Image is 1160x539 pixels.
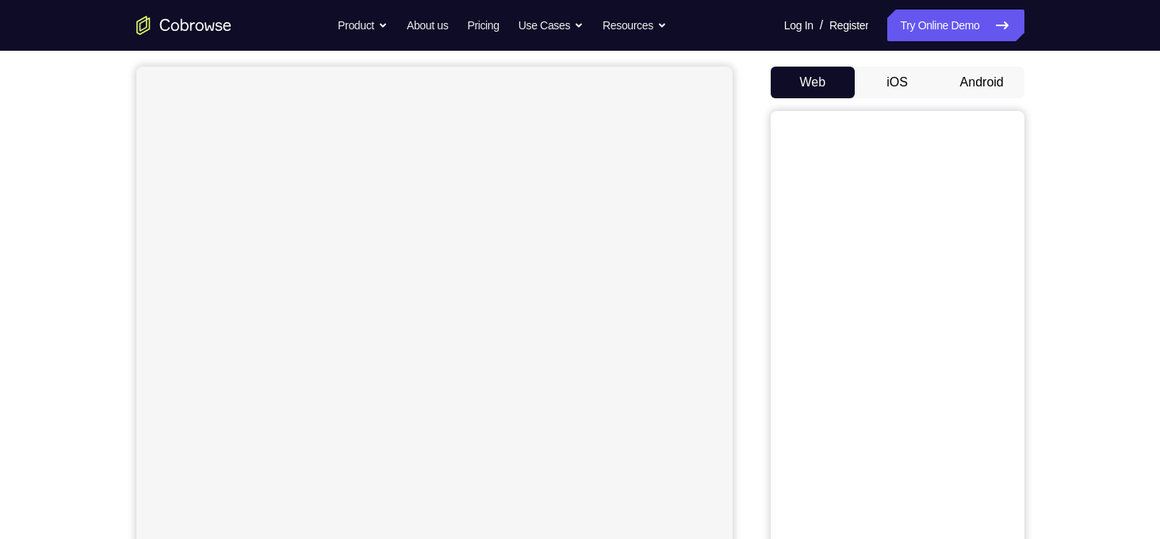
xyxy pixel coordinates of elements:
a: Pricing [467,10,499,41]
a: Register [829,10,868,41]
a: Go to the home page [136,16,232,35]
button: Resources [603,10,667,41]
a: Log In [784,10,814,41]
button: iOS [855,67,940,98]
button: Android [940,67,1024,98]
button: Product [338,10,388,41]
button: Web [771,67,856,98]
a: About us [407,10,448,41]
span: / [820,16,823,35]
button: Use Cases [519,10,584,41]
a: Try Online Demo [887,10,1024,41]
